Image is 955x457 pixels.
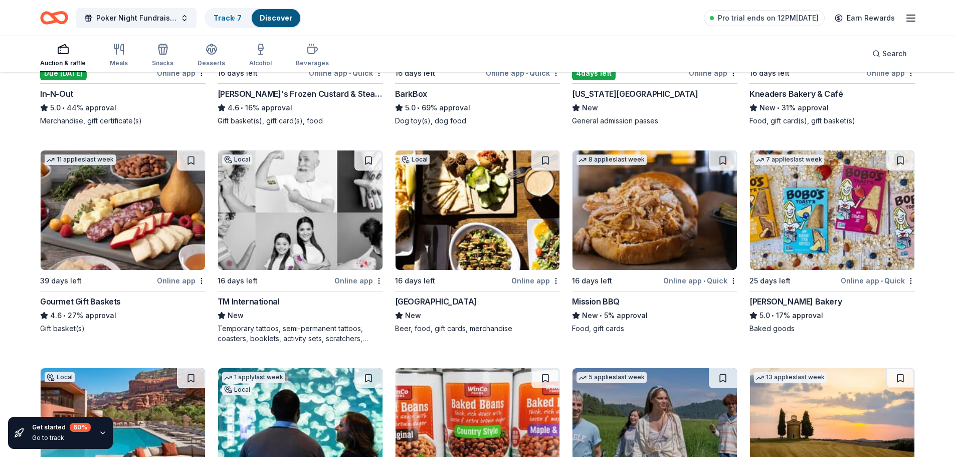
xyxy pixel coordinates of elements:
[45,155,116,165] div: 11 applies last week
[841,274,915,287] div: Online app Quick
[395,275,435,287] div: 16 days left
[703,277,705,285] span: •
[759,102,776,114] span: New
[40,295,121,308] div: Gourmet Gift Baskets
[40,59,86,67] div: Auction & raffle
[218,295,280,308] div: TM International
[396,150,560,270] img: Image for Beaver Street Brewery
[40,116,206,126] div: Merchandise, gift certificate(s)
[198,39,225,72] button: Desserts
[511,274,560,287] div: Online app
[754,372,827,383] div: 13 applies last week
[218,150,383,344] a: Image for TM InternationalLocal16 days leftOnline appTM InternationalNewTemporary tattoos, semi-p...
[296,59,329,67] div: Beverages
[260,14,292,22] a: Discover
[749,88,843,100] div: Kneaders Bakery & Café
[218,150,383,270] img: Image for TM International
[45,372,75,382] div: Local
[526,69,528,77] span: •
[110,59,128,67] div: Meals
[572,150,737,334] a: Image for Mission BBQ8 applieslast week16 days leftOnline app•QuickMission BBQNew•5% approvalFood...
[222,385,252,395] div: Local
[40,39,86,72] button: Auction & raffle
[334,274,383,287] div: Online app
[718,12,819,24] span: Pro trial ends on 12PM[DATE]
[663,274,737,287] div: Online app Quick
[40,324,206,334] div: Gift basket(s)
[218,116,383,126] div: Gift basket(s), gift card(s), food
[405,102,416,114] span: 5.0
[349,69,351,77] span: •
[864,44,915,64] button: Search
[572,295,620,308] div: Mission BBQ
[40,275,82,287] div: 39 days left
[582,310,598,322] span: New
[749,295,842,308] div: [PERSON_NAME] Bakery
[40,6,68,30] a: Home
[70,423,91,432] div: 60 %
[152,39,173,72] button: Snacks
[829,9,901,27] a: Earn Rewards
[96,12,176,24] span: Poker Night Fundraiser
[749,275,791,287] div: 25 days left
[395,88,427,100] div: BarkBox
[222,372,285,383] div: 1 apply last week
[218,88,383,100] div: [PERSON_NAME]'s Frozen Custard & Steakburgers
[218,102,383,114] div: 16% approval
[50,102,61,114] span: 5.0
[41,150,205,270] img: Image for Gourmet Gift Baskets
[76,8,197,28] button: Poker Night Fundraiser
[152,59,173,67] div: Snacks
[749,67,790,79] div: 16 days left
[63,312,66,320] span: •
[40,66,87,80] div: Due [DATE]
[772,312,775,320] span: •
[218,275,258,287] div: 16 days left
[689,67,737,79] div: Online app
[296,39,329,72] button: Beverages
[749,310,915,322] div: 17% approval
[395,324,560,334] div: Beer, food, gift cards, merchandise
[395,67,435,79] div: 16 days left
[866,67,915,79] div: Online app
[249,59,272,67] div: Alcohol
[198,59,225,67] div: Desserts
[249,39,272,72] button: Alcohol
[577,372,647,383] div: 5 applies last week
[400,155,430,165] div: Local
[577,155,647,165] div: 8 applies last week
[395,150,560,334] a: Image for Beaver Street BreweryLocal16 days leftOnline app[GEOGRAPHIC_DATA]NewBeer, food, gift ca...
[395,116,560,126] div: Dog toy(s), dog food
[749,150,915,334] a: Image for Bobo's Bakery7 applieslast week25 days leftOnline app•Quick[PERSON_NAME] Bakery5.0•17% ...
[40,310,206,322] div: 27% approval
[704,10,825,26] a: Pro trial ends on 12PM[DATE]
[572,150,737,270] img: Image for Mission BBQ
[32,434,91,442] div: Go to track
[749,102,915,114] div: 31% approval
[218,324,383,344] div: Temporary tattoos, semi-permanent tattoos, coasters, booklets, activity sets, scratchers, ColorUp...
[40,102,206,114] div: 44% approval
[157,274,206,287] div: Online app
[778,104,780,112] span: •
[572,66,616,80] div: 4 days left
[405,310,421,322] span: New
[882,48,907,60] span: Search
[50,310,62,322] span: 4.6
[600,312,603,320] span: •
[572,275,612,287] div: 16 days left
[214,14,242,22] a: Track· 7
[222,155,252,165] div: Local
[582,102,598,114] span: New
[205,8,301,28] button: Track· 7Discover
[749,324,915,334] div: Baked goods
[309,67,383,79] div: Online app Quick
[395,102,560,114] div: 69% approval
[572,310,737,322] div: 5% approval
[759,310,770,322] span: 5.0
[750,150,914,270] img: Image for Bobo's Bakery
[40,88,73,100] div: In-N-Out
[572,324,737,334] div: Food, gift cards
[417,104,420,112] span: •
[157,67,206,79] div: Online app
[486,67,560,79] div: Online app Quick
